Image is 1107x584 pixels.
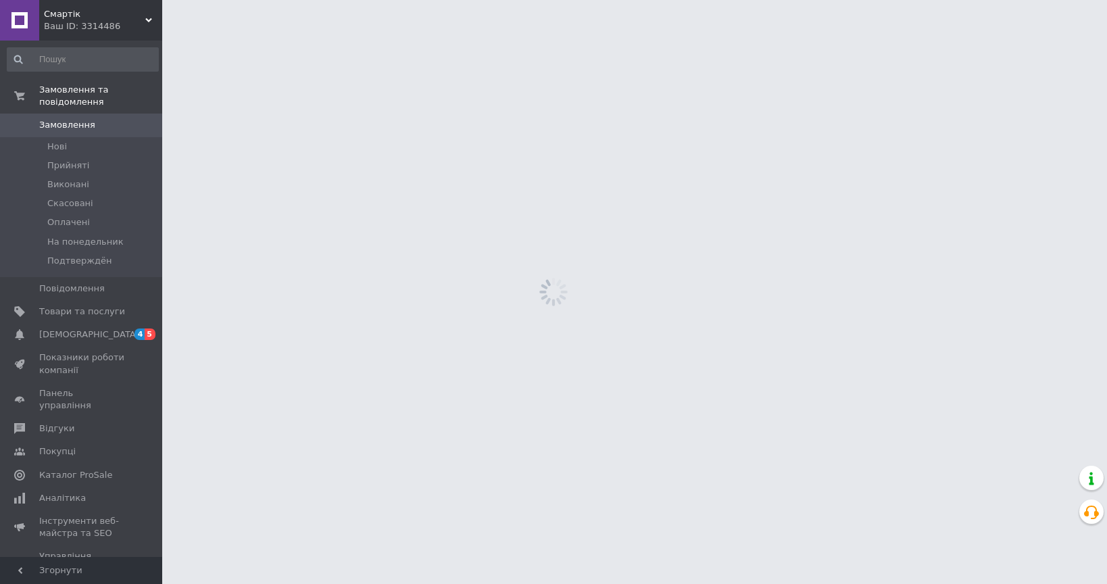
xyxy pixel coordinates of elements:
span: [DEMOGRAPHIC_DATA] [39,328,139,341]
span: Нові [47,141,67,153]
span: 5 [145,328,155,340]
span: Прийняті [47,160,89,172]
span: На понедельник [47,236,124,248]
span: Товари та послуги [39,306,125,318]
input: Пошук [7,47,159,72]
span: Каталог ProSale [39,469,112,481]
span: Панель управління [39,387,125,412]
span: Оплачені [47,216,90,228]
span: Покупці [39,445,76,458]
span: Подтверждён [47,255,112,267]
span: Відгуки [39,422,74,435]
span: Повідомлення [39,283,105,295]
span: Замовлення та повідомлення [39,84,162,108]
span: Аналітика [39,492,86,504]
span: Скасовані [47,197,93,210]
span: 4 [134,328,145,340]
span: Виконані [47,178,89,191]
span: Замовлення [39,119,95,131]
span: Управління сайтом [39,550,125,575]
span: Показники роботи компанії [39,351,125,376]
span: Інструменти веб-майстра та SEO [39,515,125,539]
div: Ваш ID: 3314486 [44,20,162,32]
span: Смартік [44,8,145,20]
